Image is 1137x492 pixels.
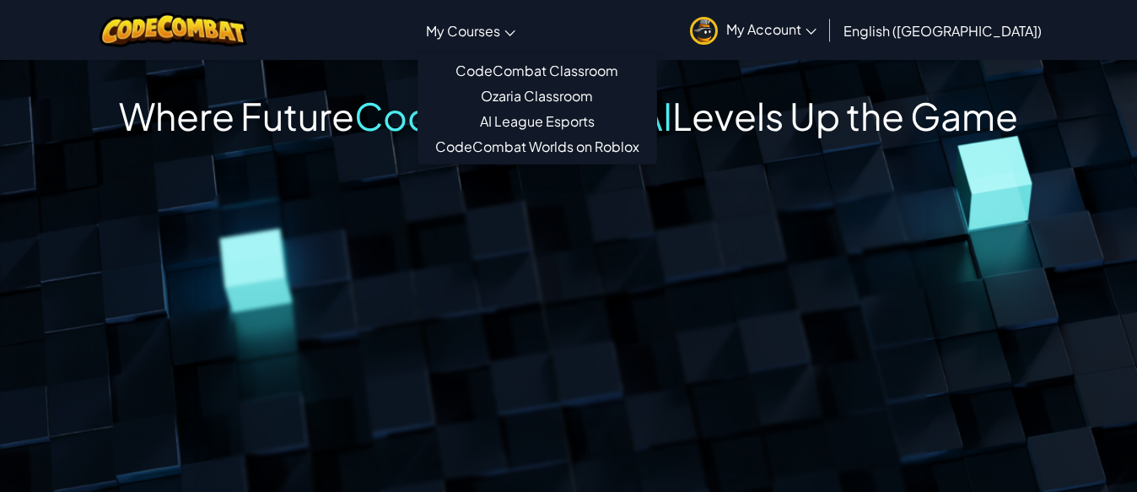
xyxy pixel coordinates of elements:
span: My Account [726,20,816,38]
span: Levels Up the Game [672,92,1018,139]
span: Where Future [119,92,354,139]
a: CodeCombat Classroom [418,58,656,84]
a: CodeCombat Worlds on Roblox [418,134,656,159]
a: AI League Esports [418,109,656,134]
img: avatar [690,17,718,45]
a: English ([GEOGRAPHIC_DATA]) [835,8,1050,53]
span: My Courses [426,22,500,40]
a: My Courses [418,8,524,53]
img: CodeCombat logo [100,13,247,47]
a: My Account [682,3,825,57]
a: Ozaria Classroom [418,84,656,109]
span: Coders [354,92,486,139]
span: English ([GEOGRAPHIC_DATA]) [843,22,1042,40]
